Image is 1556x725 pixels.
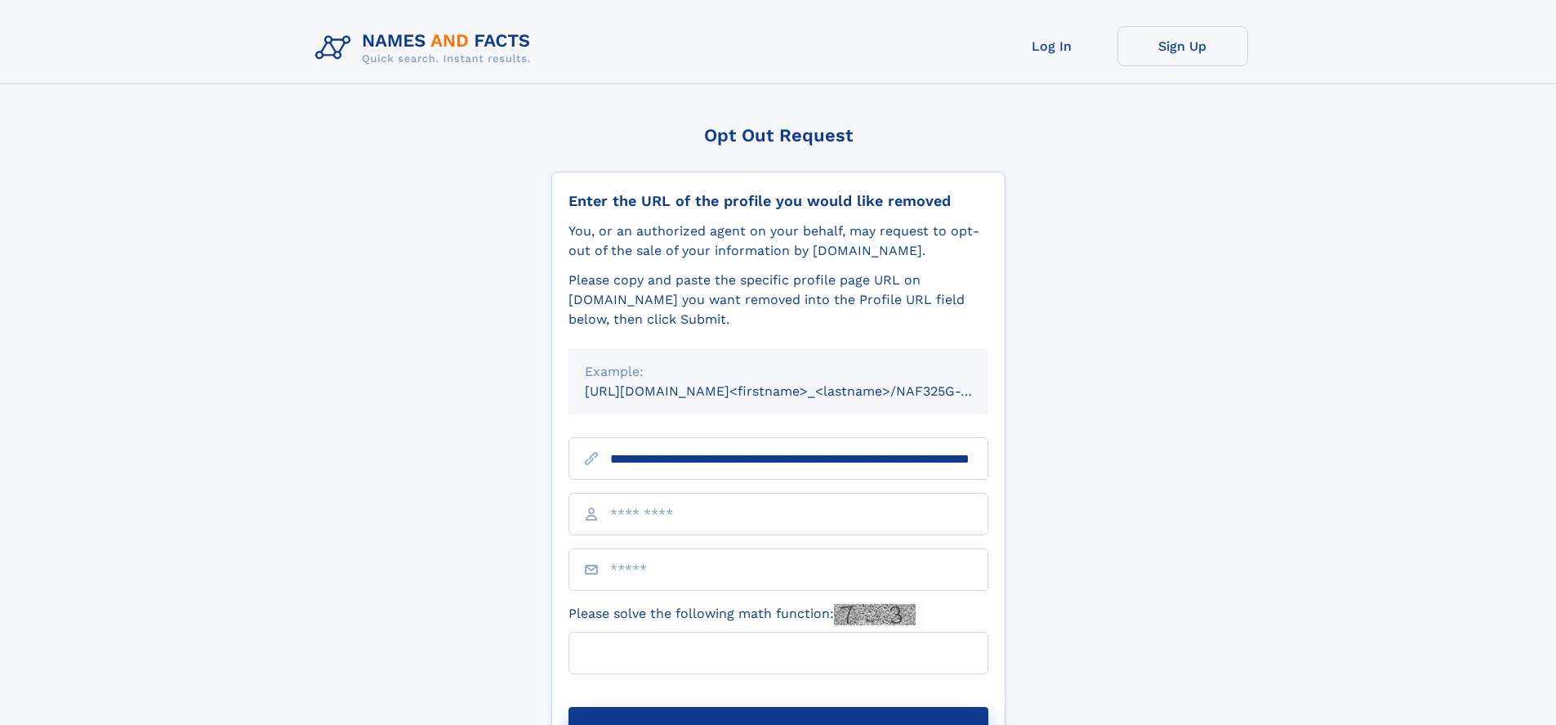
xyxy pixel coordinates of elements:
[568,192,988,210] div: Enter the URL of the profile you would like removed
[568,222,988,261] div: You, or an authorized agent on your behalf, may request to opt-out of the sale of your informatio...
[987,26,1117,66] a: Log In
[551,125,1005,145] div: Opt Out Request
[568,604,916,625] label: Please solve the following math function:
[568,271,988,329] div: Please copy and paste the specific profile page URL on [DOMAIN_NAME] you want removed into the Pr...
[585,383,1019,399] small: [URL][DOMAIN_NAME]<firstname>_<lastname>/NAF325G-xxxxxxxx
[1117,26,1248,66] a: Sign Up
[585,362,972,382] div: Example:
[309,26,544,70] img: Logo Names and Facts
